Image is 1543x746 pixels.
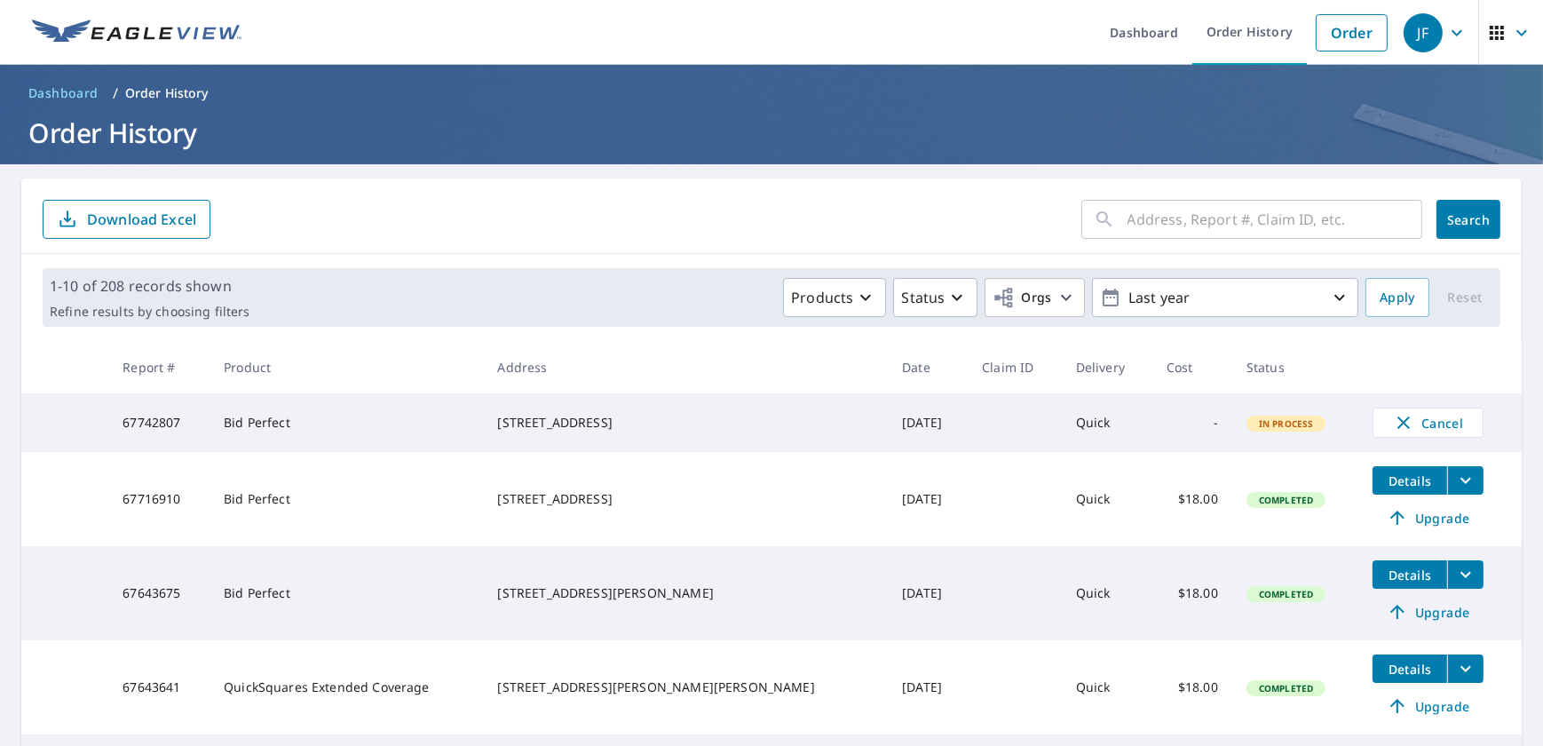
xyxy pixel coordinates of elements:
span: Orgs [993,287,1052,309]
span: Completed [1248,494,1324,506]
p: Status [901,287,945,308]
th: Status [1232,341,1358,393]
td: [DATE] [888,640,968,734]
button: Products [783,278,886,317]
p: Order History [125,84,209,102]
td: Quick [1062,640,1152,734]
span: Apply [1380,287,1415,309]
nav: breadcrumb [21,79,1522,107]
button: Status [893,278,977,317]
a: Dashboard [21,79,106,107]
li: / [113,83,118,104]
p: Download Excel [87,210,196,229]
td: $18.00 [1152,546,1232,640]
button: Download Excel [43,200,210,239]
td: 67742807 [108,393,210,452]
button: Cancel [1373,408,1484,438]
td: Quick [1062,546,1152,640]
td: Quick [1062,452,1152,546]
span: Cancel [1391,412,1465,433]
p: Products [791,287,853,308]
th: Address [484,341,889,393]
span: Details [1383,567,1436,583]
td: - [1152,393,1232,452]
button: Last year [1092,278,1358,317]
button: filesDropdownBtn-67716910 [1447,466,1484,495]
button: Search [1436,200,1500,239]
td: [DATE] [888,546,968,640]
th: Report # [108,341,210,393]
div: [STREET_ADDRESS][PERSON_NAME] [498,584,874,602]
td: 67643641 [108,640,210,734]
p: 1-10 of 208 records shown [50,275,249,297]
span: Upgrade [1383,601,1473,623]
input: Address, Report #, Claim ID, etc. [1128,194,1422,244]
th: Delivery [1062,341,1152,393]
a: Upgrade [1373,598,1484,626]
p: Last year [1121,282,1329,313]
img: EV Logo [32,20,241,46]
a: Order [1316,14,1388,52]
td: 67643675 [108,546,210,640]
p: Refine results by choosing filters [50,304,249,320]
span: Dashboard [28,84,99,102]
h1: Order History [21,115,1522,151]
span: Search [1451,211,1486,228]
th: Product [210,341,483,393]
td: [DATE] [888,452,968,546]
span: Details [1383,661,1436,678]
a: Upgrade [1373,692,1484,720]
span: Details [1383,472,1436,489]
button: filesDropdownBtn-67643641 [1447,655,1484,683]
button: Apply [1365,278,1429,317]
button: detailsBtn-67716910 [1373,466,1447,495]
span: Completed [1248,588,1324,600]
td: Bid Perfect [210,452,483,546]
span: Completed [1248,682,1324,694]
div: [STREET_ADDRESS] [498,490,874,508]
td: $18.00 [1152,640,1232,734]
button: detailsBtn-67643675 [1373,560,1447,589]
button: filesDropdownBtn-67643675 [1447,560,1484,589]
div: JF [1404,13,1443,52]
div: [STREET_ADDRESS] [498,414,874,432]
div: [STREET_ADDRESS][PERSON_NAME][PERSON_NAME] [498,679,874,696]
td: 67716910 [108,452,210,546]
th: Claim ID [968,341,1062,393]
button: Orgs [985,278,1085,317]
a: Upgrade [1373,504,1484,532]
td: [DATE] [888,393,968,452]
td: QuickSquares Extended Coverage [210,640,483,734]
span: Upgrade [1383,695,1473,717]
th: Date [888,341,968,393]
span: Upgrade [1383,507,1473,528]
th: Cost [1152,341,1232,393]
td: Quick [1062,393,1152,452]
td: $18.00 [1152,452,1232,546]
button: detailsBtn-67643641 [1373,655,1447,683]
td: Bid Perfect [210,546,483,640]
td: Bid Perfect [210,393,483,452]
span: In Process [1248,417,1325,430]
